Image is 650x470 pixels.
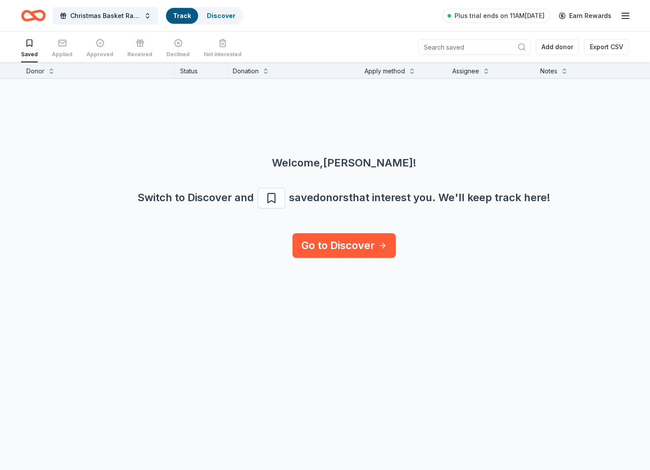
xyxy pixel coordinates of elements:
div: Assignee [452,66,479,76]
span: Plus trial ends on 11AM[DATE] [455,11,545,21]
button: Export CSV [584,39,629,55]
button: Approved [87,35,113,62]
a: Discover [207,12,235,19]
button: TrackDiscover [165,7,243,25]
div: Apply method [365,66,405,76]
div: Approved [87,51,113,58]
button: Add donor [536,39,579,55]
button: Not interested [204,35,242,62]
div: Donor [26,66,44,76]
div: Status [175,62,227,78]
button: Applied [52,35,72,62]
div: Saved [21,51,38,58]
div: Received [127,51,152,58]
div: Applied [52,51,72,58]
div: Switch to Discover and save donors that interest you. We ' ll keep track here! [40,188,648,209]
button: Saved [21,35,38,62]
input: Search saved [418,39,531,55]
div: Welcome, [PERSON_NAME] ! [40,156,648,170]
button: Declined [166,35,190,62]
a: Earn Rewards [553,8,617,24]
a: Track [173,12,191,19]
span: Christmas Basket Raffle [70,11,141,21]
div: Notes [540,66,557,76]
div: Donation [233,66,259,76]
a: Home [21,5,46,26]
a: Plus trial ends on 11AM[DATE] [442,9,550,23]
div: Declined [166,51,190,58]
button: Christmas Basket Raffle [53,7,158,25]
div: Not interested [204,51,242,58]
a: Go to Discover [292,233,396,258]
button: Received [127,35,152,62]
